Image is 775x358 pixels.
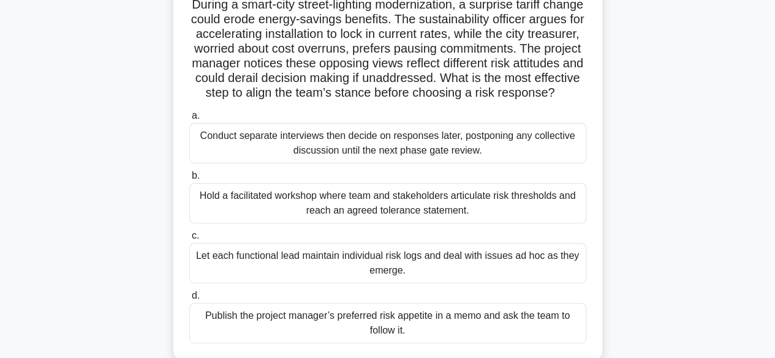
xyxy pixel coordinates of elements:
div: Let each functional lead maintain individual risk logs and deal with issues ad hoc as they emerge. [189,243,586,283]
span: d. [192,290,200,300]
span: a. [192,110,200,121]
span: c. [192,230,199,241]
div: Hold a facilitated workshop where team and stakeholders articulate risk thresholds and reach an a... [189,183,586,223]
div: Conduct separate interviews then decide on responses later, postponing any collective discussion ... [189,123,586,163]
div: Publish the project manager’s preferred risk appetite in a memo and ask the team to follow it. [189,303,586,343]
span: b. [192,170,200,181]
